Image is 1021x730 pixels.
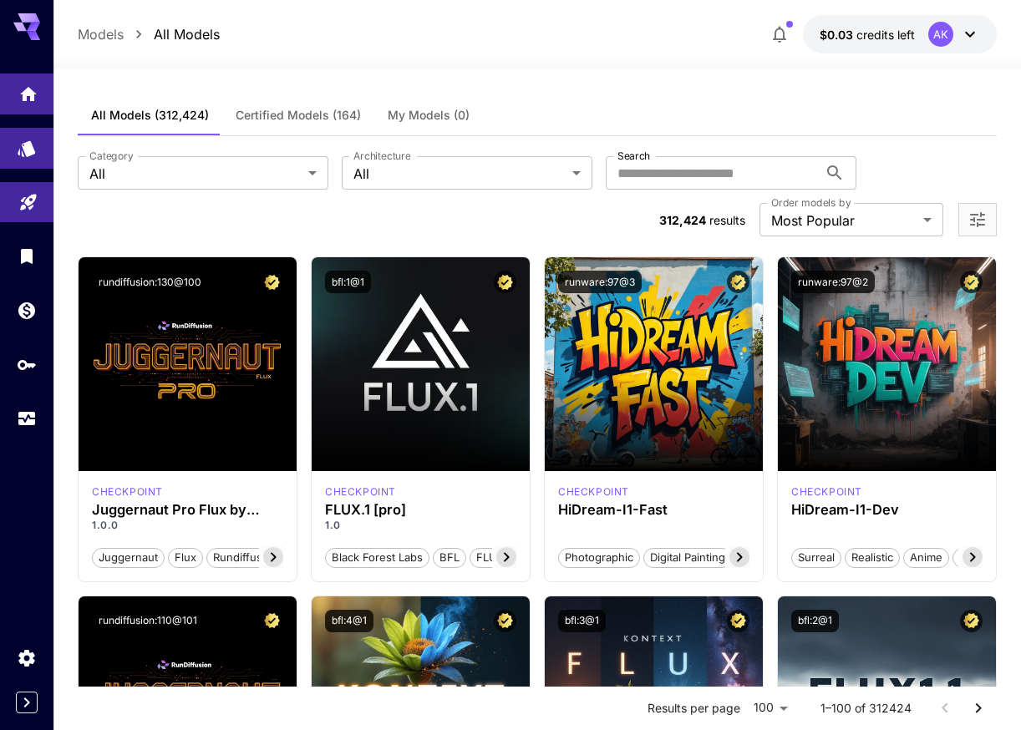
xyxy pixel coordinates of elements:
[771,195,851,210] label: Order models by
[952,546,1006,568] button: Stylized
[845,546,900,568] button: Realistic
[960,271,983,293] button: Certified Model – Vetted for best performance and includes a commercial license.
[747,696,794,720] div: 100
[558,271,642,293] button: runware:97@3
[78,24,124,44] a: Models
[928,22,953,47] div: AK
[325,271,371,293] button: bfl:1@1
[709,213,745,227] span: results
[558,484,629,499] div: HiDream Fast
[17,647,37,668] div: Settings
[559,550,639,566] span: Photographic
[791,484,862,499] div: HiDream Dev
[856,28,915,42] span: credits left
[434,550,465,566] span: BFL
[558,502,749,518] h3: HiDream-I1-Fast
[353,164,566,184] span: All
[91,108,209,123] span: All Models (312,424)
[558,610,606,632] button: bfl:3@1
[325,484,396,499] p: checkpoint
[727,610,749,632] button: Certified Model – Vetted for best performance and includes a commercial license.
[903,546,949,568] button: Anime
[17,300,37,321] div: Wallet
[89,164,302,184] span: All
[17,354,37,375] div: API Keys
[494,271,516,293] button: Certified Model – Vetted for best performance and includes a commercial license.
[791,484,862,499] p: checkpoint
[962,692,995,725] button: Go to next page
[169,550,202,566] span: flux
[325,546,429,568] button: Black Forest Labs
[207,550,284,566] span: rundiffusion
[433,546,466,568] button: BFL
[960,610,983,632] button: Certified Model – Vetted for best performance and includes a commercial license.
[791,271,875,293] button: runware:97@2
[791,610,839,632] button: bfl:2@1
[154,24,220,44] a: All Models
[904,550,948,566] span: Anime
[494,610,516,632] button: Certified Model – Vetted for best performance and includes a commercial license.
[325,610,373,632] button: bfl:4@1
[17,408,37,429] div: Usage
[18,79,38,99] div: Home
[644,550,731,566] span: Digital Painting
[261,610,283,632] button: Certified Model – Vetted for best performance and includes a commercial license.
[846,550,899,566] span: Realistic
[470,550,546,566] span: FLUX.1 [pro]
[92,484,163,499] div: FLUX.1 D
[353,149,410,163] label: Architecture
[803,15,997,53] button: $0.031AK
[325,484,396,499] div: fluxpro
[326,550,429,566] span: Black Forest Labs
[93,550,164,566] span: juggernaut
[325,502,516,518] h3: FLUX.1 [pro]
[16,692,38,713] button: Expand sidebar
[820,700,912,717] p: 1–100 of 312424
[261,271,283,293] button: Certified Model – Vetted for best performance and includes a commercial license.
[820,28,856,42] span: $0.03
[792,550,841,566] span: Surreal
[648,700,740,717] p: Results per page
[820,26,915,43] div: $0.031
[236,108,361,123] span: Certified Models (164)
[92,484,163,499] p: checkpoint
[643,546,732,568] button: Digital Painting
[388,108,470,123] span: My Models (0)
[791,546,841,568] button: Surreal
[92,610,204,632] button: rundiffusion:110@101
[92,546,165,568] button: juggernaut
[17,246,37,266] div: Library
[558,484,629,499] p: checkpoint
[659,213,706,227] span: 312,424
[168,546,203,568] button: flux
[953,550,1005,566] span: Stylized
[18,186,38,207] div: Playground
[968,210,988,231] button: Open more filters
[92,502,283,518] h3: Juggernaut Pro Flux by RunDiffusion
[771,210,917,231] span: Most Popular
[78,24,220,44] nav: breadcrumb
[92,518,283,533] p: 1.0.0
[470,546,547,568] button: FLUX.1 [pro]
[206,546,285,568] button: rundiffusion
[89,149,134,163] label: Category
[92,271,208,293] button: rundiffusion:130@100
[558,546,640,568] button: Photographic
[727,271,749,293] button: Certified Model – Vetted for best performance and includes a commercial license.
[17,133,37,154] div: Models
[791,502,983,518] h3: HiDream-I1-Dev
[617,149,650,163] label: Search
[325,518,516,533] p: 1.0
